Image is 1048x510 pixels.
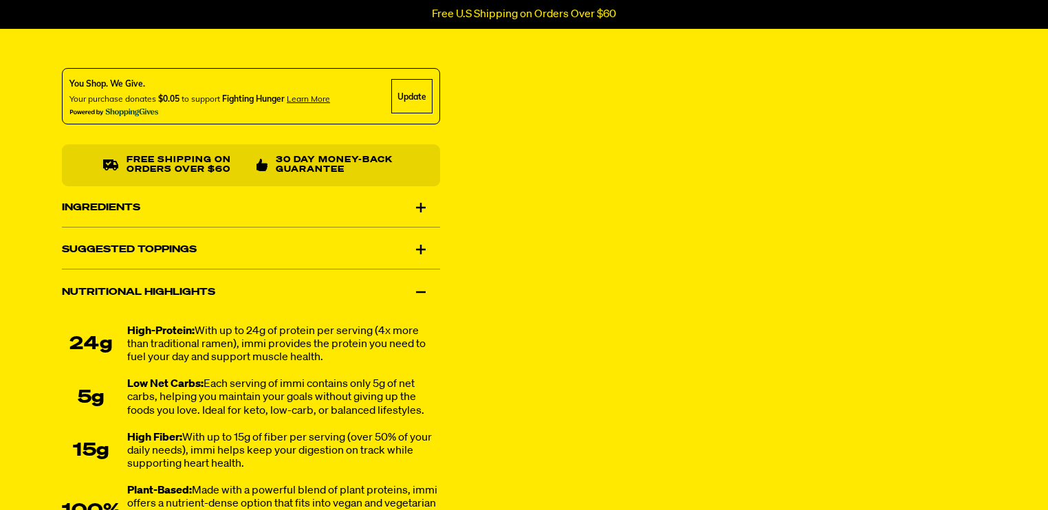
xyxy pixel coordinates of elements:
[182,93,220,104] span: to support
[158,93,179,104] span: $0.05
[127,486,192,497] strong: Plant-Based:
[62,388,120,408] div: 5g
[127,432,182,443] strong: High Fiber:
[127,155,245,175] p: Free shipping on orders over $60
[127,432,440,472] div: With up to 15g of fiber per serving (over 50% of your daily needs), immi helps keep your digestio...
[127,326,195,337] strong: High-Protein:
[62,230,440,269] div: Suggested Toppings
[69,78,330,90] div: You Shop. We Give.
[127,325,440,365] div: With up to 24g of protein per serving (4x more than traditional ramen), immi provides the protein...
[62,273,440,311] div: Nutritional Highlights
[127,379,440,419] div: Each serving of immi contains only 5g of net carbs, helping you maintain your goals without givin...
[69,108,159,117] img: Powered By ShoppingGives
[62,441,120,462] div: 15g
[62,188,440,227] div: Ingredients
[127,379,204,390] strong: Low Net Carbs:
[287,93,330,104] span: Learn more about donating
[276,155,399,175] p: 30 Day Money-Back Guarantee
[391,79,433,113] div: Update Cause Button
[69,93,156,104] span: Your purchase donates
[62,335,120,355] div: 24g
[432,8,616,21] p: Free U.S Shipping on Orders Over $60
[222,93,285,104] span: Fighting Hunger
[7,447,145,503] iframe: Marketing Popup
